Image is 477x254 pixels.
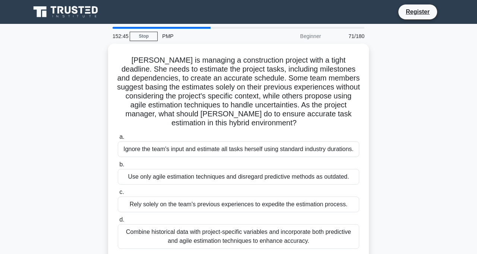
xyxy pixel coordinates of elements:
[118,197,359,212] div: Rely solely on the team's previous experiences to expedite the estimation process.
[117,56,360,128] h5: [PERSON_NAME] is managing a construction project with a tight deadline. She needs to estimate the...
[119,216,124,223] span: d.
[401,7,434,16] a: Register
[108,29,130,44] div: 152:45
[260,29,325,44] div: Beginner
[118,224,359,249] div: Combine historical data with project-specific variables and incorporate both predictive and agile...
[130,32,158,41] a: Stop
[325,29,369,44] div: 71/180
[118,169,359,185] div: Use only agile estimation techniques and disregard predictive methods as outdated.
[158,29,260,44] div: PMP
[119,161,124,167] span: b.
[118,141,359,157] div: Ignore the team's input and estimate all tasks herself using standard industry durations.
[119,134,124,140] span: a.
[119,189,124,195] span: c.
